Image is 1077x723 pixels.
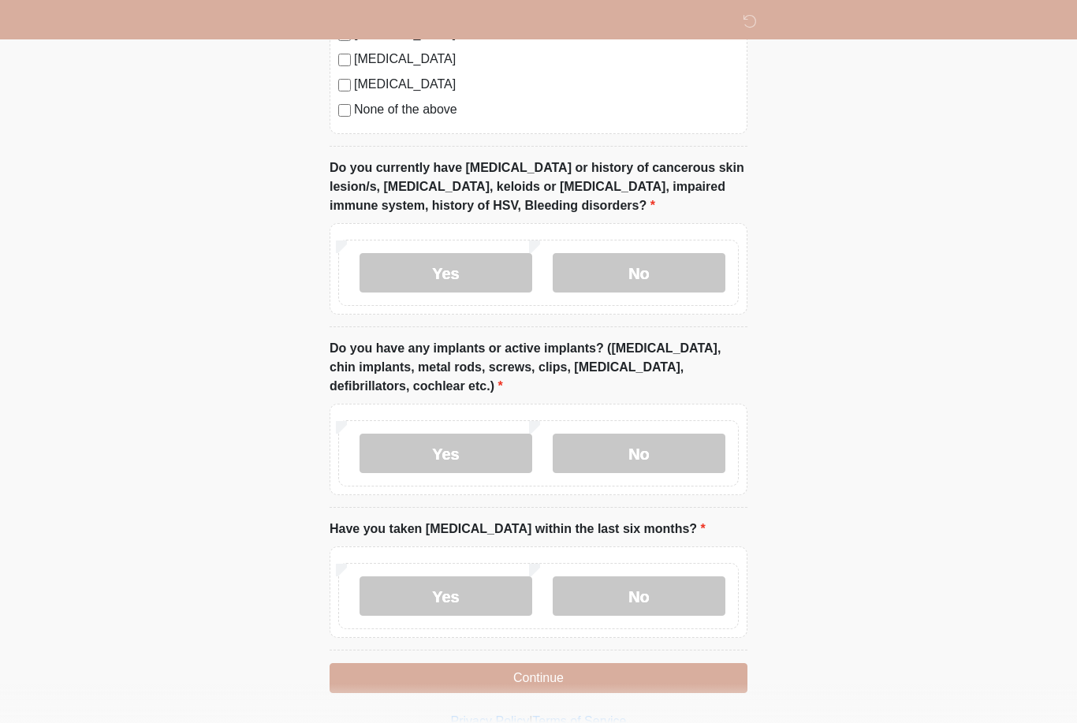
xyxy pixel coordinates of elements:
img: DM Studio Logo [314,12,334,32]
input: [MEDICAL_DATA] [338,54,351,66]
label: No [553,253,725,293]
label: Do you currently have [MEDICAL_DATA] or history of cancerous skin lesion/s, [MEDICAL_DATA], keloi... [330,158,747,215]
input: [MEDICAL_DATA] [338,79,351,91]
label: Yes [360,434,532,473]
button: Continue [330,663,747,693]
label: Do you have any implants or active implants? ([MEDICAL_DATA], chin implants, metal rods, screws, ... [330,339,747,396]
label: Yes [360,576,532,616]
label: [MEDICAL_DATA] [354,50,739,69]
input: None of the above [338,104,351,117]
label: Have you taken [MEDICAL_DATA] within the last six months? [330,520,706,539]
label: Yes [360,253,532,293]
label: No [553,434,725,473]
label: None of the above [354,100,739,119]
label: No [553,576,725,616]
label: [MEDICAL_DATA] [354,75,739,94]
